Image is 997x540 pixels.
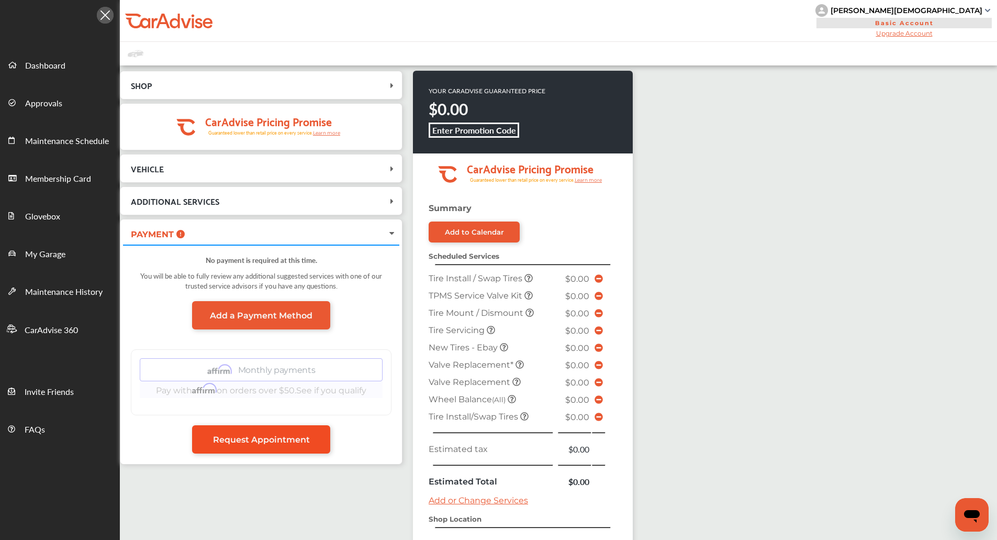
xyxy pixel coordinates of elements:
[97,7,114,24] img: Icon.5fd9dcc7.svg
[313,130,341,136] tspan: Learn more
[429,515,481,523] strong: Shop Location
[25,97,62,111] span: Approvals
[429,252,499,260] strong: Scheduled Services
[565,360,589,370] span: $0.00
[470,177,575,183] tspan: Guaranteed lower than retail price on every service.
[25,385,74,399] span: Invite Friends
[429,98,468,120] strong: $0.00
[25,59,65,73] span: Dashboard
[1,46,119,83] a: Dashboard
[432,124,516,136] b: Enter Promotion Code
[467,159,593,178] tspan: CarAdvise Pricing Promise
[816,18,992,28] span: Basic Account
[815,4,828,17] img: knH8PDtVvWoAbQRylUukY18CTiRevjo20fAtgn5MLBQj4uumYvk2MzTtcAIzfGAtb1XOLVMAvhLuqoNAbL4reqehy0jehNKdM...
[1,272,119,310] a: Maintenance History
[565,343,589,353] span: $0.00
[955,498,989,532] iframe: Button to launch messaging window
[985,9,990,12] img: sCxJUJ+qAmfqhQGDUl18vwLg4ZYJ6CxN7XmbOMBAAAAAElFTkSuQmCC
[429,343,500,352] span: New Tires - Ebay
[131,78,152,92] span: SHOP
[565,274,589,284] span: $0.00
[429,222,520,243] a: Add to Calendar
[429,495,528,505] a: Add or Change Services
[429,291,524,301] span: TPMS Service Valve Kit
[1,196,119,234] a: Glovebox
[565,395,589,405] span: $0.00
[131,229,174,239] span: PAYMENT
[25,172,91,186] span: Membership Card
[429,412,520,422] span: Tire Install/Swap Tires
[1,159,119,196] a: Membership Card
[429,394,508,404] span: Wheel Balance
[208,129,313,136] tspan: Guaranteed lower than retail price on every service.
[192,425,330,454] a: Request Appointment
[429,273,524,283] span: Tire Install / Swap Tires
[210,311,312,321] span: Add a Payment Method
[429,360,516,370] span: Valve Replacement*
[429,86,545,95] p: YOUR CARADVISE GUARANTEED PRICE
[565,291,589,301] span: $0.00
[557,473,592,490] td: $0.00
[25,135,109,148] span: Maintenance Schedule
[1,234,119,272] a: My Garage
[1,83,119,121] a: Approvals
[565,412,589,422] span: $0.00
[206,255,317,265] strong: No payment is required at this time.
[131,161,164,175] span: VEHICLE
[831,6,982,15] div: [PERSON_NAME][DEMOGRAPHIC_DATA]
[429,377,512,387] span: Valve Replacement
[565,378,589,388] span: $0.00
[25,210,60,224] span: Glovebox
[429,203,472,213] strong: Summary
[25,248,65,261] span: My Garage
[565,326,589,336] span: $0.00
[25,324,78,337] span: CarAdvise 360
[192,301,330,329] a: Add a Payment Method
[131,194,219,208] span: ADDITIONAL SERVICES
[213,435,310,445] span: Request Appointment
[426,473,557,490] td: Estimated Total
[565,308,589,318] span: $0.00
[445,228,504,236] div: Add to Calendar
[25,423,45,437] span: FAQs
[1,121,119,159] a: Maintenance Schedule
[429,308,525,318] span: Tire Mount / Dismount
[25,285,103,299] span: Maintenance History
[815,29,993,37] span: Upgrade Account
[575,177,602,183] tspan: Learn more
[131,266,391,301] div: You will be able to fully review any additional suggested services with one of our trusted servic...
[426,440,557,458] td: Estimated tax
[492,395,506,404] small: (All)
[557,440,592,458] td: $0.00
[429,325,487,335] span: Tire Servicing
[205,112,332,130] tspan: CarAdvise Pricing Promise
[128,47,143,60] img: placeholder_car.fcab19be.svg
